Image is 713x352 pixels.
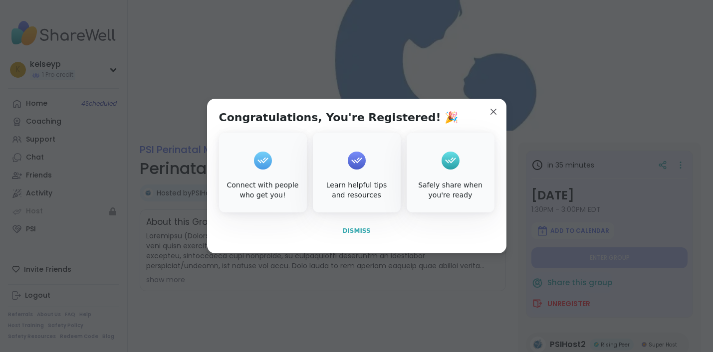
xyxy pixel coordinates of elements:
button: Dismiss [219,220,494,241]
div: Learn helpful tips and resources [315,180,399,200]
div: Safely share when you're ready [409,180,492,200]
h1: Congratulations, You're Registered! 🎉 [219,111,459,125]
div: Connect with people who get you! [221,180,305,200]
span: Dismiss [342,227,370,234]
